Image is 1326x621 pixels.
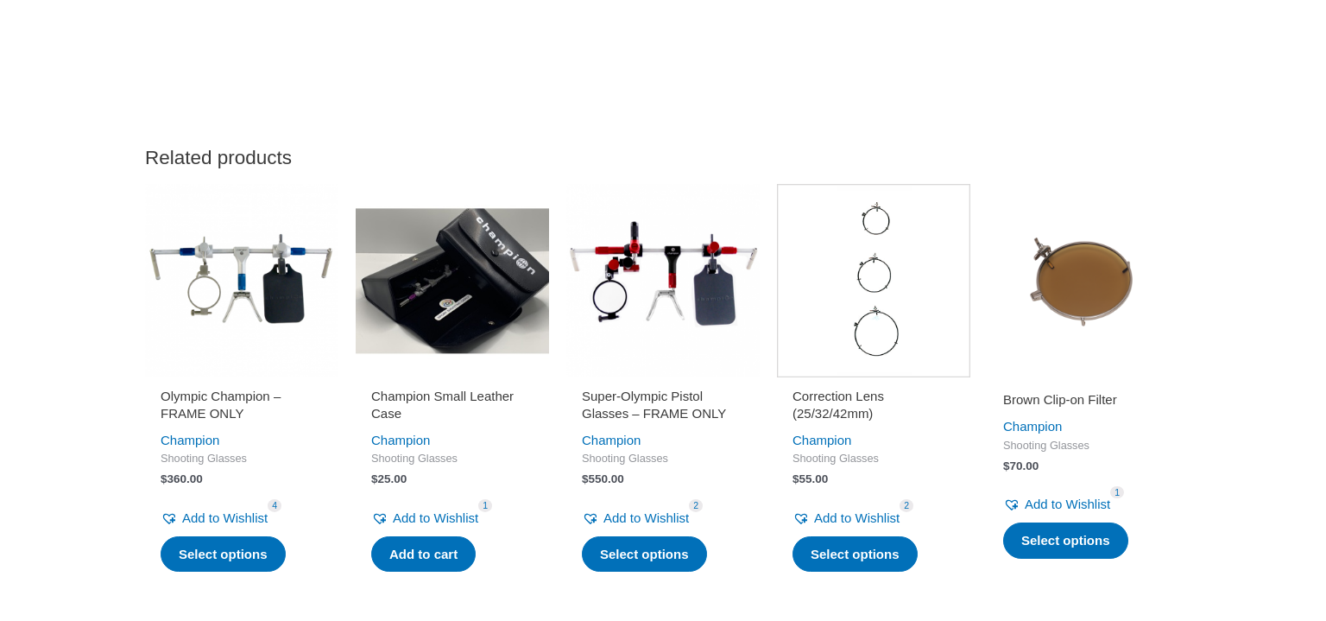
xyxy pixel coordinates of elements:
a: Select options for “Brown Clip-on Filter” [1003,523,1128,559]
a: Add to Wishlist [792,506,900,530]
span: Add to Wishlist [1025,497,1110,511]
h2: Super-Olympic Pistol Glasses – FRAME ONLY [582,388,744,421]
span: 4 [268,499,281,512]
a: Select options for “Correction Lens (25/32/42mm)” [792,536,918,573]
a: Add to Wishlist [1003,492,1110,516]
span: Add to Wishlist [814,510,900,525]
a: Super-Olympic Pistol Glasses – FRAME ONLY [582,388,744,428]
a: Champion [161,433,219,447]
a: Brown Clip-on Filter [1003,391,1165,415]
a: Champion Small Leather Case [371,388,534,428]
span: $ [792,472,799,485]
img: Brown clip-on filter [988,184,1181,377]
a: Select options for “Super-Olympic Pistol Glasses - FRAME ONLY” [582,536,707,573]
a: Add to Wishlist [582,506,689,530]
span: Add to Wishlist [182,510,268,525]
a: Select options for “Olympic Champion - FRAME ONLY” [161,536,286,573]
bdi: 550.00 [582,472,624,485]
h2: Related products [145,145,1181,170]
span: $ [371,472,378,485]
span: $ [161,472,167,485]
a: Add to Wishlist [371,506,478,530]
h2: Correction Lens (25/32/42mm) [792,388,955,421]
img: Champion Small Leather Case [356,184,549,377]
img: Olympic Champion [145,184,338,377]
span: Shooting Glasses [371,452,534,466]
span: Add to Wishlist [603,510,689,525]
img: Correction lens [777,184,970,377]
h2: Olympic Champion – FRAME ONLY [161,388,323,421]
a: Champion [371,433,430,447]
bdi: 70.00 [1003,459,1039,472]
span: 2 [689,499,703,512]
span: Shooting Glasses [1003,439,1165,453]
a: Add to Wishlist [161,506,268,530]
span: Shooting Glasses [161,452,323,466]
h2: Champion Small Leather Case [371,388,534,421]
span: 1 [1110,486,1124,499]
a: Correction Lens (25/32/42mm) [792,388,955,428]
span: 1 [478,499,492,512]
span: Shooting Glasses [792,452,955,466]
span: $ [582,472,589,485]
bdi: 360.00 [161,472,203,485]
span: 2 [900,499,913,512]
a: Champion [792,433,851,447]
a: Olympic Champion – FRAME ONLY [161,388,323,428]
h2: Brown Clip-on Filter [1003,391,1165,409]
bdi: 55.00 [792,472,828,485]
span: $ [1003,459,1010,472]
a: Add to cart: “Champion Small Leather Case” [371,536,476,573]
img: Super-Olympic Pistol Glasses [566,184,760,377]
a: Champion [582,433,641,447]
a: Champion [1003,419,1062,434]
span: Add to Wishlist [393,510,478,525]
span: Shooting Glasses [582,452,744,466]
bdi: 25.00 [371,472,407,485]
